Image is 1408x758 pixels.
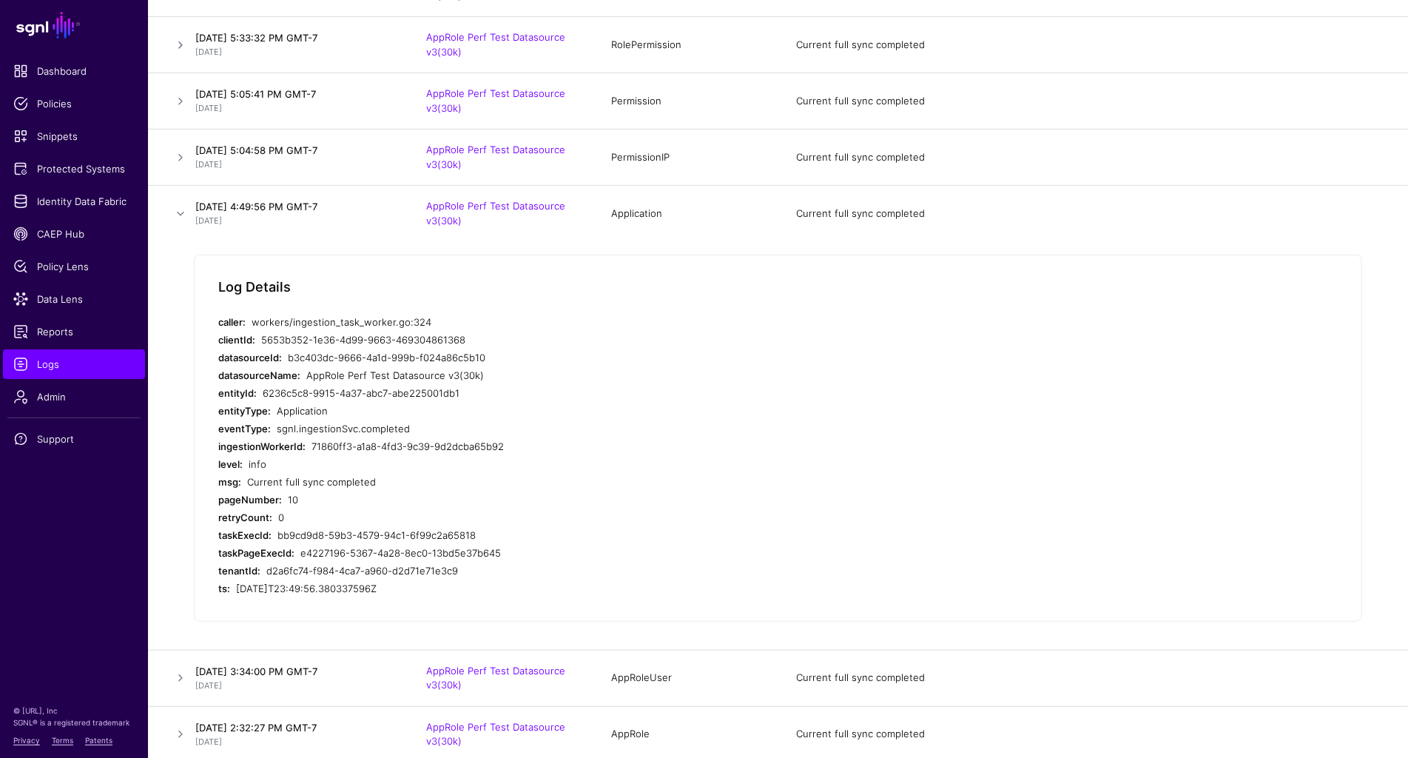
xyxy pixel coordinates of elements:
[426,31,565,58] a: AppRole Perf Test Datasource v3(30k)
[195,46,397,58] p: [DATE]
[218,405,271,417] strong: entityType:
[249,455,810,473] div: info
[261,331,810,349] div: 5653b352-1e36-4d99-9663-469304861368
[3,56,145,86] a: Dashboard
[218,316,246,328] strong: caller:
[218,476,241,488] strong: msg:
[218,565,260,577] strong: tenantId:
[277,526,810,544] div: bb9cd9d8-59b3-4579-94c1-6f99c2a65818
[218,352,282,363] strong: datasourceId:
[52,736,73,745] a: Terms
[195,736,397,748] p: [DATE]
[218,583,230,594] strong: ts:
[247,473,810,491] div: Current full sync completed
[278,509,810,526] div: 0
[218,334,255,346] strong: clientId:
[13,96,135,111] span: Policies
[426,144,565,170] a: AppRole Perf Test Datasource v3(30k)
[596,130,781,186] td: PermissionIP
[218,494,282,506] strong: pageNumber:
[13,717,135,728] p: SGNL® is a registered trademark
[3,89,145,118] a: Policies
[13,227,135,241] span: CAEP Hub
[218,369,300,381] strong: datasourceName:
[3,219,145,249] a: CAEP Hub
[266,562,810,580] div: d2a6fc74-f984-4ca7-a960-d2d71e71e3c9
[13,129,135,144] span: Snippets
[13,161,135,176] span: Protected Systems
[263,384,810,402] div: 6236c5c8-9915-4a37-abc7-abe225001db1
[195,721,397,734] h4: [DATE] 2:32:27 PM GMT-7
[195,87,397,101] h4: [DATE] 5:05:41 PM GMT-7
[300,544,810,562] div: e4227196-5367-4a28-8ec0-13bd5e37b645
[85,736,112,745] a: Patents
[596,650,781,706] td: AppRoleUser
[13,432,135,446] span: Support
[781,650,1408,706] td: Current full sync completed
[426,200,565,227] a: AppRole Perf Test Datasource v3(30k)
[277,420,810,437] div: sgnl.ingestionSvc.completed
[596,17,781,73] td: RolePermission
[426,665,565,691] a: AppRole Perf Test Datasource v3(30k)
[277,402,810,420] div: Application
[3,349,145,379] a: Logs
[195,144,397,157] h4: [DATE] 5:04:58 PM GMT-7
[13,736,40,745] a: Privacy
[195,665,397,678] h4: [DATE] 3:34:00 PM GMT-7
[3,121,145,151] a: Snippets
[252,313,810,331] div: workers/ingestion_task_worker.go:324
[596,73,781,130] td: Permission
[195,158,397,171] p: [DATE]
[195,102,397,115] p: [DATE]
[218,458,243,470] strong: level:
[3,187,145,216] a: Identity Data Fabric
[596,186,781,242] td: Application
[781,130,1408,186] td: Current full sync completed
[13,292,135,306] span: Data Lens
[3,154,145,184] a: Protected Systems
[218,440,306,452] strong: ingestionWorkerId:
[311,437,810,455] div: 71860ff3-a1a8-4fd3-9c39-9d2dcba65b92
[781,73,1408,130] td: Current full sync completed
[13,324,135,339] span: Reports
[426,721,565,748] a: AppRole Perf Test Datasource v3(30k)
[195,680,397,692] p: [DATE]
[13,194,135,209] span: Identity Data Fabric
[218,529,272,541] strong: taskExecId:
[426,87,565,114] a: AppRole Perf Test Datasource v3(30k)
[218,512,272,523] strong: retryCount:
[195,200,397,213] h4: [DATE] 4:49:56 PM GMT-7
[13,389,135,404] span: Admin
[3,382,145,412] a: Admin
[218,279,291,295] h5: Log Details
[3,284,145,314] a: Data Lens
[218,387,257,399] strong: entityId:
[13,259,135,274] span: Policy Lens
[9,9,139,41] a: SGNL
[13,64,135,78] span: Dashboard
[3,252,145,281] a: Policy Lens
[781,17,1408,73] td: Current full sync completed
[218,547,294,559] strong: taskPageExecId:
[13,357,135,372] span: Logs
[781,186,1408,242] td: Current full sync completed
[236,580,810,597] div: [DATE]T23:49:56.380337596Z
[306,366,810,384] div: AppRole Perf Test Datasource v3(30k)
[288,491,810,509] div: 10
[288,349,810,366] div: b3c403dc-9666-4a1d-999b-f024a86c5b10
[195,215,397,227] p: [DATE]
[195,31,397,44] h4: [DATE] 5:33:32 PM GMT-7
[3,317,145,346] a: Reports
[218,423,271,435] strong: eventType:
[13,705,135,717] p: © [URL], Inc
